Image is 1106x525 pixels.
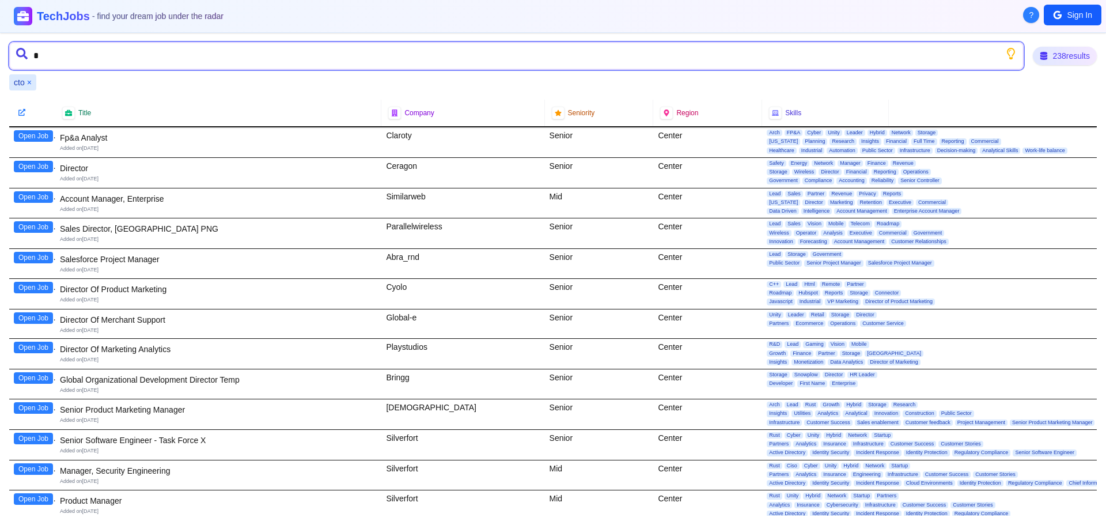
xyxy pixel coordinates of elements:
div: Director Of Product Marketing [60,284,377,295]
div: Added on [DATE] [60,387,377,394]
span: Identity Protection [957,480,1003,486]
span: Financial [844,169,869,175]
div: Center [653,249,762,278]
span: Planning [802,138,827,145]
span: Network [889,130,913,136]
div: Global Organizational Development Director Temp [60,374,377,386]
div: Abra_rnd [381,249,544,278]
div: Playstudios [381,339,544,369]
span: Utilities [791,410,813,417]
span: Finance [790,350,813,357]
span: Network [863,463,887,469]
span: R&D [767,341,782,348]
button: Open Job [14,372,53,384]
span: Developer [767,380,795,387]
span: Lead [785,341,801,348]
span: Project Management [955,420,1007,426]
span: Hybrid [868,130,887,136]
span: Data Driven [767,208,799,214]
div: Center [653,369,762,399]
div: Parallelwireless [381,218,544,248]
span: Public Sector [939,410,974,417]
span: Hybrid [803,493,823,499]
span: Innovation [767,239,796,245]
span: Commercial [877,230,909,236]
button: Sign In [1044,5,1101,25]
span: Automation [827,148,858,154]
div: Bringg [381,369,544,399]
span: Senior Product Marketing Manager [1010,420,1095,426]
span: Revenue [891,160,916,167]
span: Analytics [815,410,840,417]
span: Identity Security [810,511,851,517]
span: Storage [785,251,808,258]
div: 238 results [1033,47,1097,65]
span: Startup [872,432,893,439]
span: [US_STATE] [767,199,800,206]
span: Leader [844,130,865,136]
span: Partners [874,493,899,499]
span: Wireless [792,169,817,175]
span: Insights [767,359,789,365]
div: Senior [545,127,654,157]
div: Center [653,158,762,188]
span: Work-life balance [1022,148,1067,154]
span: Director [854,312,877,318]
span: Storage [767,372,790,378]
span: Unity [825,130,842,136]
span: Incident Response [854,480,902,486]
span: Network [812,160,835,167]
div: Senior Product Marketing Manager [60,404,377,416]
span: Account Management [832,239,887,245]
span: Infrastructure [897,148,933,154]
div: Senior [545,369,654,399]
button: Open Job [14,191,53,203]
span: Operator [794,230,819,236]
span: [GEOGRAPHIC_DATA] [865,350,923,357]
span: Insurance [821,471,849,478]
span: Government [810,251,844,258]
span: Vision [828,341,847,348]
span: Lead [767,221,783,227]
div: Director [60,163,377,174]
span: VP Marketing [825,299,861,305]
span: Active Directory [767,511,808,517]
span: Customer Success [804,420,853,426]
span: Unity [785,493,801,499]
span: Roadmap [874,221,902,227]
span: Roadmap [767,290,794,296]
div: Added on [DATE] [60,236,377,243]
button: Open Job [14,130,53,142]
span: Reports [881,191,904,197]
span: Javascript [767,299,795,305]
span: Partners [767,320,791,327]
span: Customer Service [860,320,906,327]
span: Financial [884,138,909,145]
span: Reporting [872,169,899,175]
span: Healthcare [767,148,797,154]
span: Company [404,108,434,118]
span: Hybrid [841,463,861,469]
span: Government [911,230,945,236]
span: [US_STATE] [767,138,800,145]
span: Regulatory Compliance [1006,480,1065,486]
div: Silverfort [381,490,544,520]
span: Insights [859,138,881,145]
span: Operations [901,169,931,175]
span: Partners [767,441,791,447]
span: Customer Success [900,502,949,508]
span: Industrial [799,148,825,154]
div: Added on [DATE] [60,266,377,274]
span: Lead [767,191,783,197]
span: Senior Controller [898,177,942,184]
span: Finance [865,160,888,167]
span: Partner [844,281,866,288]
span: Incident Response [854,511,902,517]
div: Silverfort [381,460,544,490]
div: Center [653,309,762,339]
span: - find your dream job under the radar [92,12,224,21]
div: Silverfort [381,430,544,460]
span: Safety [767,160,786,167]
span: Director of Marketing [868,359,921,365]
div: Senior Software Engineer - Task Force X [60,435,377,446]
